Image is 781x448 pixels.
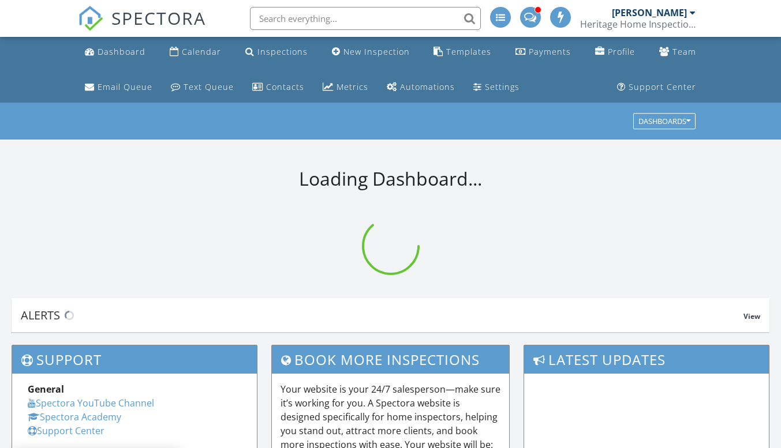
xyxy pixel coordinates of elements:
h3: Book More Inspections [272,345,510,374]
div: Metrics [337,81,368,92]
a: Automations (Advanced) [382,77,459,98]
input: Search everything... [250,7,481,30]
div: New Inspection [343,46,410,57]
h3: Support [12,345,257,374]
a: Support Center [612,77,701,98]
div: Profile [608,46,635,57]
div: Heritage Home Inspections, LLC [580,18,696,30]
button: Dashboards [633,114,696,130]
a: Company Profile [591,42,640,63]
a: Metrics [318,77,373,98]
div: Inspections [257,46,308,57]
a: New Inspection [327,42,414,63]
strong: General [28,383,64,396]
a: Contacts [248,77,309,98]
a: Support Center [28,424,104,437]
div: Payments [529,46,571,57]
div: Team [672,46,696,57]
a: Settings [469,77,524,98]
div: Automations [400,81,455,92]
a: Inspections [241,42,312,63]
div: Calendar [182,46,221,57]
a: Spectora Academy [28,411,121,423]
img: The Best Home Inspection Software - Spectora [78,6,103,31]
a: Templates [429,42,496,63]
div: Settings [485,81,520,92]
div: Templates [446,46,491,57]
div: [PERSON_NAME] [612,7,687,18]
div: Dashboards [638,118,690,126]
div: Support Center [629,81,696,92]
a: Spectora YouTube Channel [28,397,154,409]
a: Dashboard [80,42,150,63]
a: Text Queue [166,77,238,98]
div: Text Queue [184,81,234,92]
div: Dashboard [98,46,145,57]
a: Email Queue [80,77,157,98]
div: Contacts [266,81,304,92]
a: Calendar [165,42,226,63]
div: Alerts [21,307,743,323]
a: SPECTORA [78,16,206,40]
a: Team [655,42,701,63]
span: SPECTORA [111,6,206,30]
span: View [743,311,760,321]
a: Payments [511,42,576,63]
h3: Latest Updates [524,345,769,374]
div: Email Queue [98,81,152,92]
